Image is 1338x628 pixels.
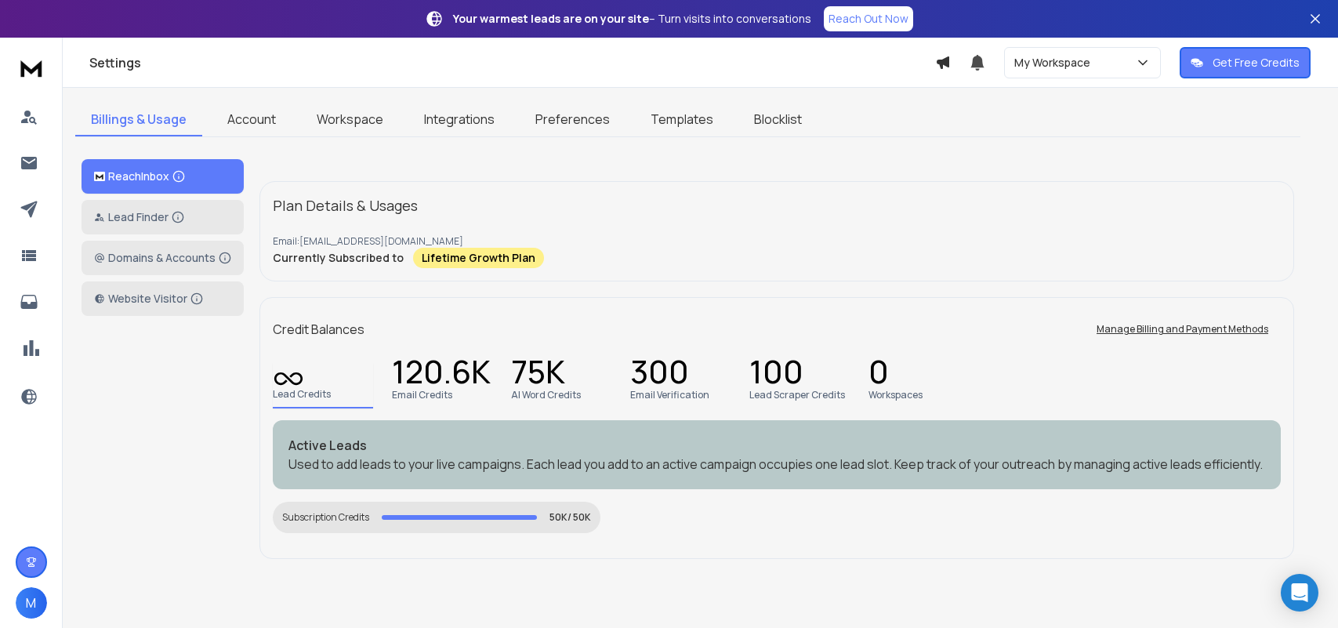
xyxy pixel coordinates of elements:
[824,6,913,31] a: Reach Out Now
[273,235,1281,248] p: Email: [EMAIL_ADDRESS][DOMAIN_NAME]
[212,103,292,136] a: Account
[273,194,418,216] p: Plan Details & Usages
[511,389,581,401] p: AI Word Credits
[868,364,889,386] p: 0
[408,103,510,136] a: Integrations
[75,103,202,136] a: Billings & Usage
[1097,323,1268,336] p: Manage Billing and Payment Methods
[511,364,565,386] p: 75K
[520,103,625,136] a: Preferences
[1213,55,1300,71] p: Get Free Credits
[16,587,47,619] button: M
[635,103,729,136] a: Templates
[82,281,244,316] button: Website Visitor
[16,53,47,82] img: logo
[413,248,544,268] div: Lifetime Growth Plan
[273,250,404,266] p: Currently Subscribed to
[868,389,923,401] p: Workspaces
[453,11,649,26] strong: Your warmest leads are on your site
[1084,314,1281,345] button: Manage Billing and Payment Methods
[301,103,399,136] a: Workspace
[749,389,845,401] p: Lead Scraper Credits
[273,320,364,339] p: Credit Balances
[288,436,1265,455] p: Active Leads
[82,241,244,275] button: Domains & Accounts
[453,11,811,27] p: – Turn visits into conversations
[82,159,244,194] button: ReachInbox
[630,389,709,401] p: Email Verification
[392,389,452,401] p: Email Credits
[630,364,689,386] p: 300
[829,11,908,27] p: Reach Out Now
[288,455,1265,474] p: Used to add leads to your live campaigns. Each lead you add to an active campaign occupies one le...
[549,511,591,524] p: 50K/ 50K
[738,103,818,136] a: Blocklist
[82,200,244,234] button: Lead Finder
[1281,574,1318,612] div: Open Intercom Messenger
[89,53,935,72] h1: Settings
[392,364,491,386] p: 120.6K
[94,172,105,182] img: logo
[282,511,369,524] div: Subscription Credits
[1180,47,1311,78] button: Get Free Credits
[749,364,803,386] p: 100
[273,388,331,401] p: Lead Credits
[1014,55,1097,71] p: My Workspace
